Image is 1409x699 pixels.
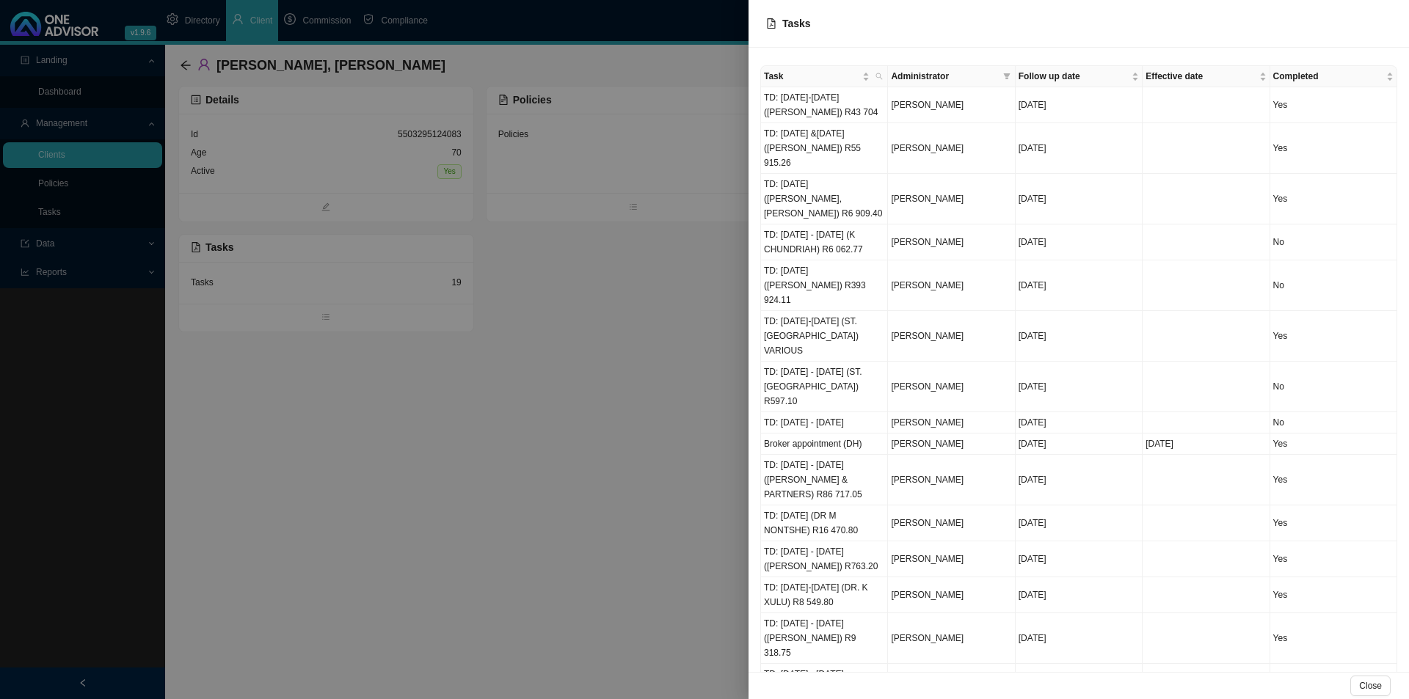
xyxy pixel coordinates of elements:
span: [PERSON_NAME] [891,439,964,449]
td: [DATE] [1016,613,1143,664]
td: [DATE] [1016,123,1143,174]
span: [PERSON_NAME] [891,280,964,290]
td: No [1270,362,1397,412]
td: Yes [1270,455,1397,505]
span: [PERSON_NAME] [891,590,964,600]
span: filter [1000,66,1013,87]
span: Follow up date [1019,69,1129,84]
td: Yes [1270,613,1397,664]
td: Yes [1270,311,1397,362]
span: [PERSON_NAME] [891,381,964,392]
span: [PERSON_NAME] [891,194,964,204]
span: Tasks [782,18,811,29]
span: search [873,66,886,87]
td: Yes [1270,87,1397,123]
td: TD: [DATE]-[DATE] (DR. K XULU) R8 549.80 [761,577,888,613]
td: Broker appointment (DH) [761,433,888,455]
td: Yes [1270,123,1397,174]
td: [DATE] [1016,455,1143,505]
td: TD: [DATE] ([PERSON_NAME]) R393 924.11 [761,260,888,311]
span: [PERSON_NAME] [891,143,964,153]
td: [DATE] [1016,433,1143,455]
td: TD: [DATE] - [DATE] ([PERSON_NAME] & PARTNERS) R86 717.05 [761,455,888,505]
span: search [875,73,883,80]
span: Administrator [891,69,997,84]
span: Close [1359,678,1382,693]
td: TD: [DATE] ([PERSON_NAME], [PERSON_NAME]) R6 909.40 [761,174,888,224]
span: [PERSON_NAME] [891,237,964,247]
td: [DATE] [1016,541,1143,577]
span: [PERSON_NAME] [891,417,964,428]
td: [DATE] [1016,505,1143,541]
span: [PERSON_NAME] [891,518,964,528]
td: Yes [1270,505,1397,541]
span: [PERSON_NAME] [891,331,964,341]
td: [DATE] [1016,577,1143,613]
td: TD: [DATE] - [DATE] [761,412,888,433]
td: Yes [1270,541,1397,577]
td: [DATE] [1016,412,1143,433]
span: [PERSON_NAME] [891,475,964,485]
td: TD: [DATE] - [DATE] ([PERSON_NAME]) R9 318.75 [761,613,888,664]
span: [PERSON_NAME] [891,554,964,564]
span: [PERSON_NAME] [891,633,964,643]
td: [DATE] [1016,260,1143,311]
td: TD: [DATE]-[DATE] ([PERSON_NAME]) R43 704 [761,87,888,123]
td: TD: [DATE] &[DATE] ([PERSON_NAME]) R55 915.26 [761,123,888,174]
td: [DATE] [1143,433,1270,455]
td: No [1270,412,1397,433]
td: No [1270,260,1397,311]
td: [DATE] [1016,362,1143,412]
span: Completed [1273,69,1383,84]
span: file-pdf [766,18,776,29]
span: Effective date [1146,69,1256,84]
td: Yes [1270,174,1397,224]
th: Completed [1270,66,1397,87]
th: Effective date [1143,66,1270,87]
td: [DATE] [1016,224,1143,260]
span: filter [1003,73,1011,80]
td: TD: [DATE] - [DATE] ([PERSON_NAME]) R763.20 [761,541,888,577]
td: TD: [DATE] (DR M NONTSHE) R16 470.80 [761,505,888,541]
button: Close [1350,676,1391,696]
td: Yes [1270,433,1397,455]
td: TD: [DATE] - [DATE] (K CHUNDRIAH) R6 062.77 [761,224,888,260]
td: [DATE] [1016,174,1143,224]
td: [DATE] [1016,87,1143,123]
td: Yes [1270,577,1397,613]
td: [DATE] [1016,311,1143,362]
span: Task [764,69,859,84]
td: TD: [DATE] - [DATE] (ST. [GEOGRAPHIC_DATA]) R597.10 [761,362,888,412]
td: No [1270,224,1397,260]
th: Task [761,66,888,87]
th: Follow up date [1016,66,1143,87]
td: TD: [DATE]-[DATE] (ST. [GEOGRAPHIC_DATA]) VARIOUS [761,311,888,362]
span: [PERSON_NAME] [891,100,964,110]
